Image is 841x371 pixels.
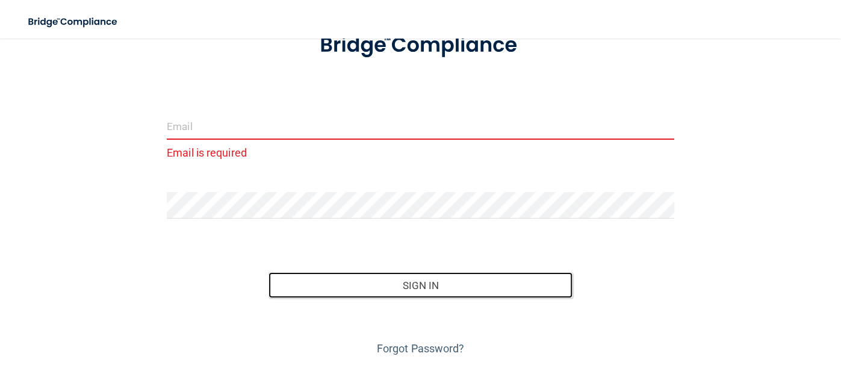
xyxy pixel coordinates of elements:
[298,18,542,73] img: bridge_compliance_login_screen.278c3ca4.svg
[167,113,674,140] input: Email
[18,10,129,34] img: bridge_compliance_login_screen.278c3ca4.svg
[377,342,465,355] a: Forgot Password?
[268,272,573,299] button: Sign In
[167,143,674,163] p: Email is required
